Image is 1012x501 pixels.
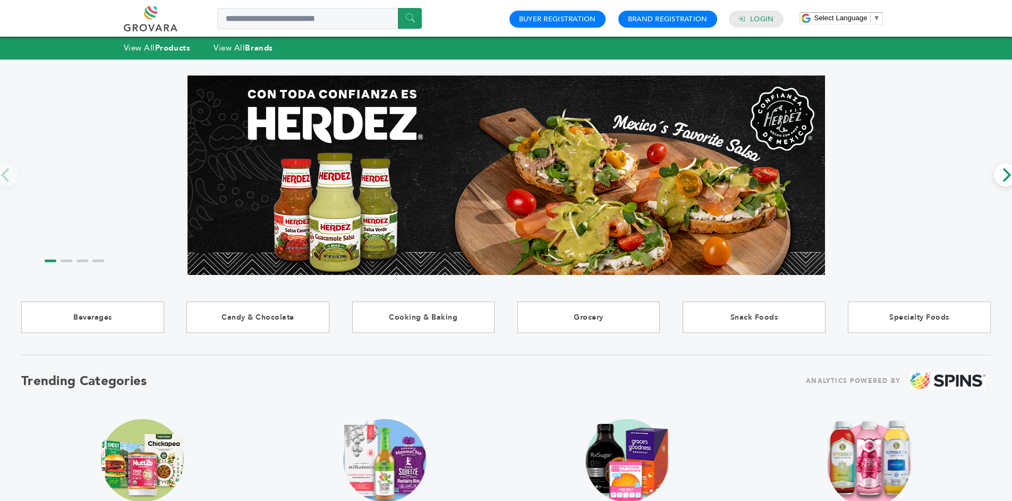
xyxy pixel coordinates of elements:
li: Page dot 3 [76,260,88,262]
strong: Products [155,43,190,53]
img: Marketplace Top Banner 1 [188,76,825,275]
a: View AllProducts [124,43,191,53]
a: Beverages [21,302,164,333]
a: Grocery [517,302,660,333]
a: Brand Registration [628,14,708,24]
a: Specialty Foods [848,302,991,333]
input: Search a product or brand... [217,8,422,29]
img: spins.png [911,372,985,390]
li: Page dot 1 [45,260,56,262]
h2: Trending Categories [21,372,147,390]
a: View AllBrands [214,43,273,53]
span: ​ [870,14,871,22]
a: Buyer Registration [519,14,596,24]
span: ANALYTICS POWERED BY [806,374,900,388]
a: Login [750,14,773,24]
li: Page dot 4 [92,260,104,262]
span: ▼ [873,14,880,22]
a: Cooking & Baking [352,302,495,333]
span: Select Language [814,14,868,22]
a: Candy & Chocolate [186,302,329,333]
a: Select Language​ [814,14,880,22]
a: Snack Foods [683,302,826,333]
strong: Brands [245,43,273,53]
li: Page dot 2 [61,260,72,262]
